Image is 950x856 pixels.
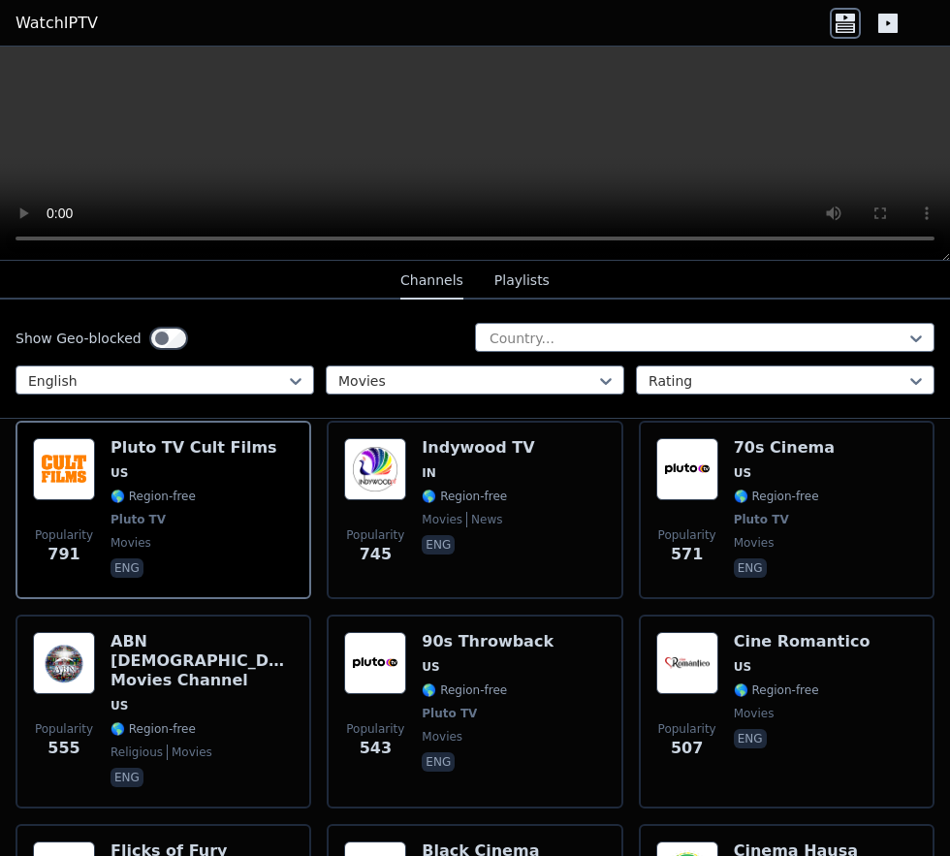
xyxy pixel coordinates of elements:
[167,745,212,760] span: movies
[111,465,128,481] span: US
[734,438,835,458] h6: 70s Cinema
[16,12,98,35] a: WatchIPTV
[656,632,718,694] img: Cine Romantico
[734,512,789,527] span: Pluto TV
[360,737,392,760] span: 543
[422,659,439,675] span: US
[734,558,767,578] p: eng
[658,527,716,543] span: Popularity
[734,682,819,698] span: 🌎 Region-free
[400,263,463,300] button: Channels
[111,768,143,787] p: eng
[422,512,462,527] span: movies
[494,263,550,300] button: Playlists
[734,535,775,551] span: movies
[346,721,404,737] span: Popularity
[47,737,79,760] span: 555
[422,438,534,458] h6: Indywood TV
[422,706,477,721] span: Pluto TV
[344,438,406,500] img: Indywood TV
[33,632,95,694] img: ABN Bible Movies Channel
[111,438,277,458] h6: Pluto TV Cult Films
[734,489,819,504] span: 🌎 Region-free
[111,745,163,760] span: religious
[16,329,142,348] label: Show Geo-blocked
[422,489,507,504] span: 🌎 Region-free
[360,543,392,566] span: 745
[422,729,462,745] span: movies
[111,698,128,713] span: US
[111,558,143,578] p: eng
[47,543,79,566] span: 791
[734,659,751,675] span: US
[671,543,703,566] span: 571
[734,729,767,748] p: eng
[422,465,436,481] span: IN
[734,465,751,481] span: US
[35,721,93,737] span: Popularity
[671,737,703,760] span: 507
[111,489,196,504] span: 🌎 Region-free
[111,632,294,690] h6: ABN [DEMOGRAPHIC_DATA] Movies Channel
[422,535,455,555] p: eng
[734,632,871,651] h6: Cine Romantico
[346,527,404,543] span: Popularity
[656,438,718,500] img: 70s Cinema
[466,512,502,527] span: news
[111,721,196,737] span: 🌎 Region-free
[422,752,455,772] p: eng
[111,512,166,527] span: Pluto TV
[422,682,507,698] span: 🌎 Region-free
[33,438,95,500] img: Pluto TV Cult Films
[422,632,554,651] h6: 90s Throwback
[734,706,775,721] span: movies
[35,527,93,543] span: Popularity
[111,535,151,551] span: movies
[344,632,406,694] img: 90s Throwback
[658,721,716,737] span: Popularity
